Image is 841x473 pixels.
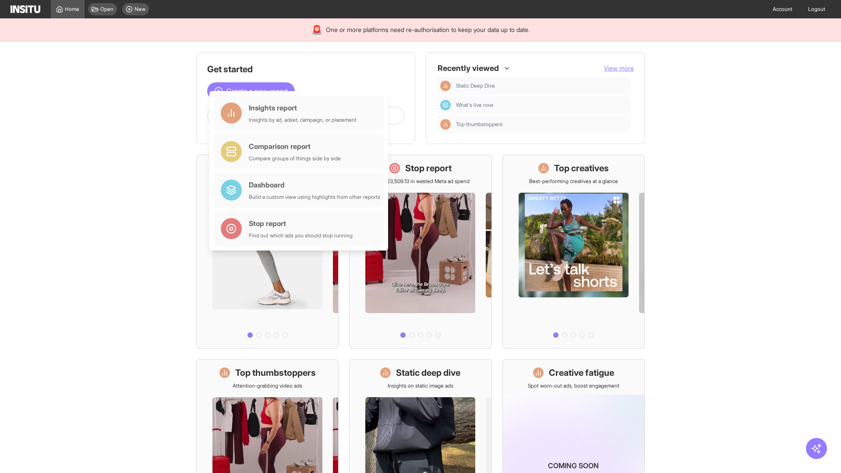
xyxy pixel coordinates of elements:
[249,141,341,152] div: Comparison report
[207,82,295,100] button: Create a new report
[226,86,288,96] span: Create a new report
[554,162,609,174] h1: Top creatives
[440,81,451,91] div: Insights
[456,102,627,109] span: What's live now
[249,218,353,229] div: Stop report
[249,155,341,162] div: Compare groups of things side by side
[604,64,634,72] span: View more
[196,155,339,349] a: What's live nowSee all active ads instantly
[440,100,451,110] div: Dashboard
[456,121,627,128] span: Top thumbstoppers
[349,155,491,349] a: Stop reportSave £23,509.13 in wasted Meta ad spend
[456,102,493,109] span: What's live now
[249,116,357,124] div: Insights by ad, adset, campaign, or placement
[249,102,357,113] div: Insights report
[456,121,502,128] span: Top thumbstoppers
[456,82,627,89] span: Static Deep Dive
[405,162,452,174] h1: Stop report
[371,178,470,185] p: Save £23,509.13 in wasted Meta ad spend
[529,178,618,185] p: Best-performing creatives at a glance
[311,24,322,36] div: 🚨
[388,382,453,389] p: Insights on static image ads
[207,63,404,75] h1: Get started
[502,155,645,349] a: Top creativesBest-performing creatives at a glance
[440,119,451,130] div: Insights
[604,64,634,73] button: View more
[249,180,380,190] div: Dashboard
[235,367,316,379] h1: Top thumbstoppers
[456,82,495,89] span: Static Deep Dive
[11,5,40,13] img: Logo
[326,25,530,34] span: One or more platforms need re-authorisation to keep your data up to date.
[134,6,145,13] span: New
[65,6,79,13] span: Home
[396,367,460,379] h1: Static deep dive
[249,194,380,201] div: Build a custom view using highlights from other reports
[233,382,302,389] p: Attention-grabbing video ads
[249,232,353,239] div: Find out which ads you should stop running
[100,6,113,13] span: Open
